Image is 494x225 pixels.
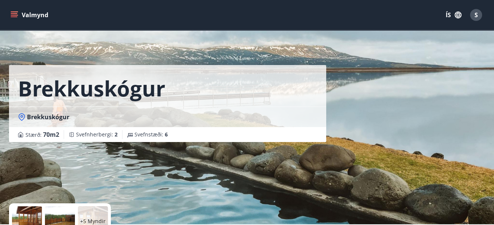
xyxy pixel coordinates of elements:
button: menu [9,8,51,22]
span: Svefnstæði : [134,131,168,138]
button: S [467,6,485,24]
span: 6 [165,131,168,138]
h1: Brekkuskógur [18,74,165,102]
span: 2 [115,131,118,138]
p: +5 Myndir [80,218,106,225]
span: S [475,11,478,19]
span: Brekkuskógur [27,113,69,121]
span: 70 m2 [43,130,59,139]
span: Stærð : [25,130,59,139]
span: Svefnherbergi : [76,131,118,138]
button: ÍS [442,8,466,22]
